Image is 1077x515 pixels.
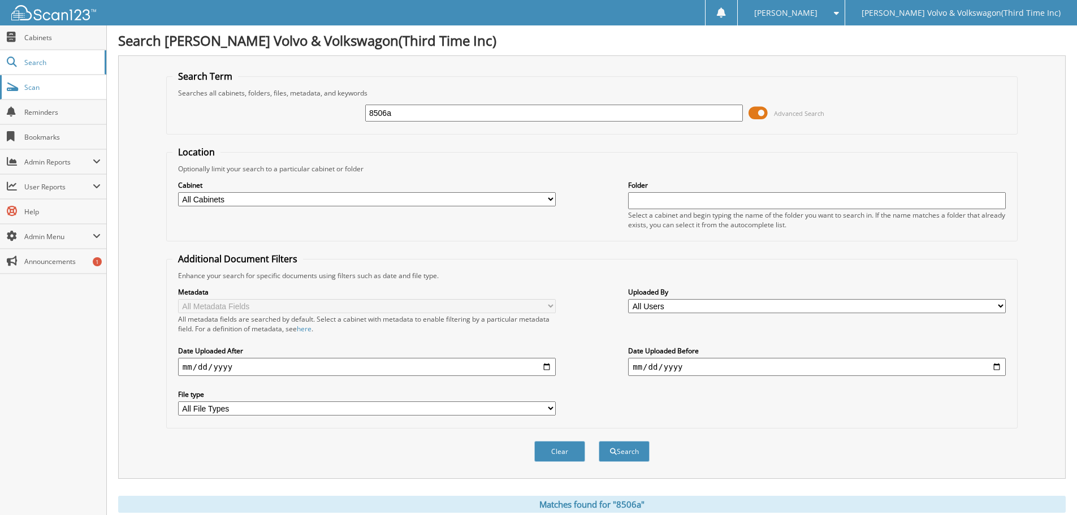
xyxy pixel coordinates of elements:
[11,5,96,20] img: scan123-logo-white.svg
[754,10,818,16] span: [PERSON_NAME]
[297,324,312,334] a: here
[24,157,93,167] span: Admin Reports
[172,164,1011,174] div: Optionally limit your search to a particular cabinet or folder
[178,180,556,190] label: Cabinet
[24,83,101,92] span: Scan
[178,390,556,399] label: File type
[24,33,101,42] span: Cabinets
[178,346,556,356] label: Date Uploaded After
[172,70,238,83] legend: Search Term
[24,107,101,117] span: Reminders
[24,58,99,67] span: Search
[862,10,1061,16] span: [PERSON_NAME] Volvo & Volkswagon(Third Time Inc)
[628,287,1006,297] label: Uploaded By
[93,257,102,266] div: 1
[178,358,556,376] input: start
[118,496,1066,513] div: Matches found for "8506a"
[628,180,1006,190] label: Folder
[118,31,1066,50] h1: Search [PERSON_NAME] Volvo & Volkswagon(Third Time Inc)
[172,253,303,265] legend: Additional Document Filters
[24,207,101,217] span: Help
[178,314,556,334] div: All metadata fields are searched by default. Select a cabinet with metadata to enable filtering b...
[534,441,585,462] button: Clear
[172,88,1011,98] div: Searches all cabinets, folders, files, metadata, and keywords
[24,232,93,241] span: Admin Menu
[24,257,101,266] span: Announcements
[774,109,824,118] span: Advanced Search
[24,132,101,142] span: Bookmarks
[172,271,1011,280] div: Enhance your search for specific documents using filters such as date and file type.
[628,210,1006,230] div: Select a cabinet and begin typing the name of the folder you want to search in. If the name match...
[599,441,650,462] button: Search
[628,358,1006,376] input: end
[24,182,93,192] span: User Reports
[628,346,1006,356] label: Date Uploaded Before
[178,287,556,297] label: Metadata
[172,146,220,158] legend: Location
